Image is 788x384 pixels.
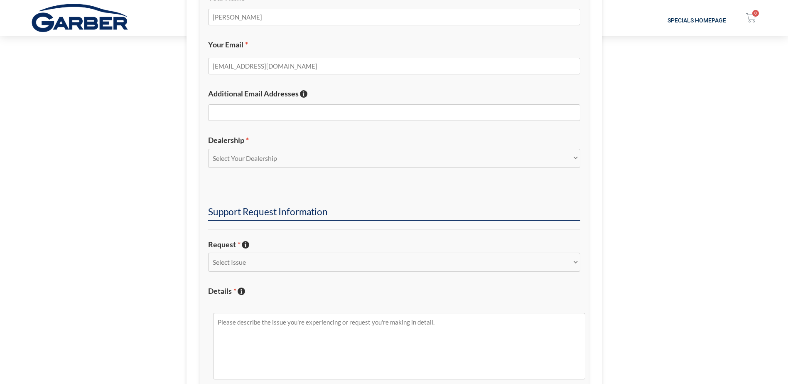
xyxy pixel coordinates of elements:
[208,286,236,295] span: Details
[208,240,241,249] span: Request
[208,206,580,221] h2: Support Request Information
[208,40,580,49] label: Your Email
[208,89,299,98] span: Additional Email Addresses
[208,135,580,145] label: Dealership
